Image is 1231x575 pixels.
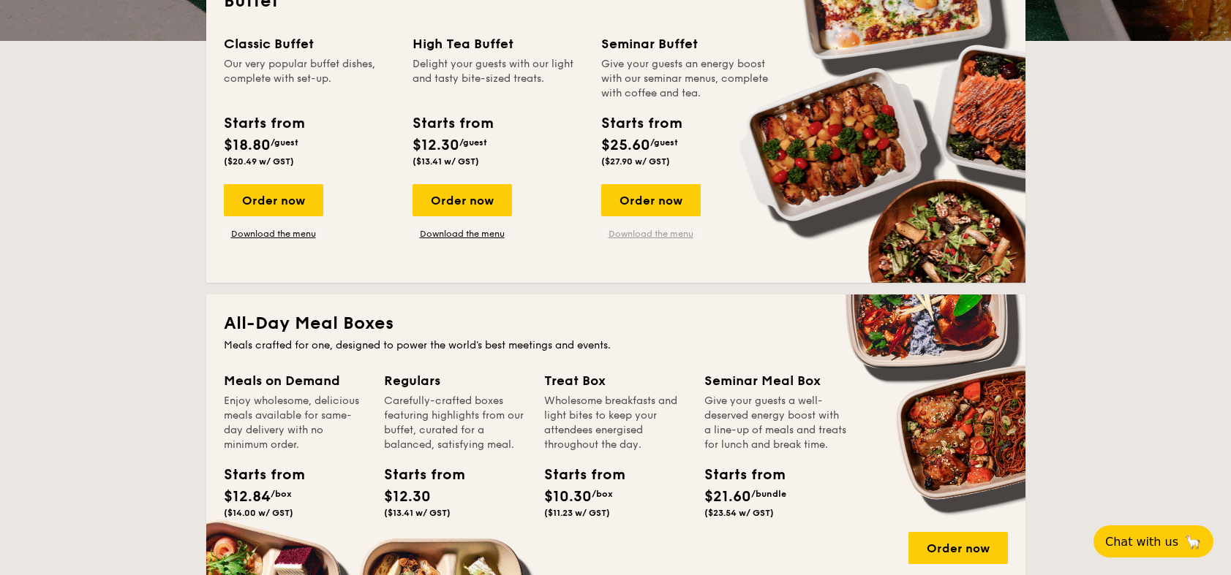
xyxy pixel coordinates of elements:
[271,137,298,148] span: /guest
[544,488,592,506] span: $10.30
[601,184,701,216] div: Order now
[908,532,1008,564] div: Order now
[224,464,290,486] div: Starts from
[413,184,512,216] div: Order now
[544,370,687,391] div: Treat Box
[751,489,786,499] span: /bundle
[224,312,1008,335] h2: All-Day Meal Boxes
[384,488,431,506] span: $12.30
[413,137,459,154] span: $12.30
[413,156,479,167] span: ($13.41 w/ GST)
[601,34,772,54] div: Seminar Buffet
[384,394,527,452] div: Carefully-crafted boxes featuring highlights from our buffet, curated for a balanced, satisfying ...
[704,488,751,506] span: $21.60
[224,113,304,134] div: Starts from
[544,464,610,486] div: Starts from
[224,228,323,240] a: Download the menu
[224,370,366,391] div: Meals on Demand
[413,57,584,101] div: Delight your guests with our light and tasty bite-sized treats.
[224,57,395,101] div: Our very popular buffet dishes, complete with set-up.
[224,184,323,216] div: Order now
[224,338,1008,353] div: Meals crafted for one, designed to power the world's best meetings and events.
[224,508,293,518] span: ($14.00 w/ GST)
[592,489,613,499] span: /box
[544,394,687,452] div: Wholesome breakfasts and light bites to keep your attendees energised throughout the day.
[1093,525,1213,557] button: Chat with us🦙
[601,137,650,154] span: $25.60
[601,156,670,167] span: ($27.90 w/ GST)
[384,370,527,391] div: Regulars
[224,394,366,452] div: Enjoy wholesome, delicious meals available for same-day delivery with no minimum order.
[704,394,847,452] div: Give your guests a well-deserved energy boost with a line-up of meals and treats for lunch and br...
[704,464,770,486] div: Starts from
[271,489,292,499] span: /box
[384,464,450,486] div: Starts from
[601,228,701,240] a: Download the menu
[1184,533,1202,550] span: 🦙
[224,488,271,506] span: $12.84
[1105,535,1178,549] span: Chat with us
[224,156,294,167] span: ($20.49 w/ GST)
[544,508,610,518] span: ($11.23 w/ GST)
[704,370,847,391] div: Seminar Meal Box
[413,34,584,54] div: High Tea Buffet
[224,137,271,154] span: $18.80
[459,137,487,148] span: /guest
[704,508,774,518] span: ($23.54 w/ GST)
[650,137,678,148] span: /guest
[601,57,772,101] div: Give your guests an energy boost with our seminar menus, complete with coffee and tea.
[224,34,395,54] div: Classic Buffet
[601,113,681,134] div: Starts from
[413,228,512,240] a: Download the menu
[413,113,492,134] div: Starts from
[384,508,451,518] span: ($13.41 w/ GST)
